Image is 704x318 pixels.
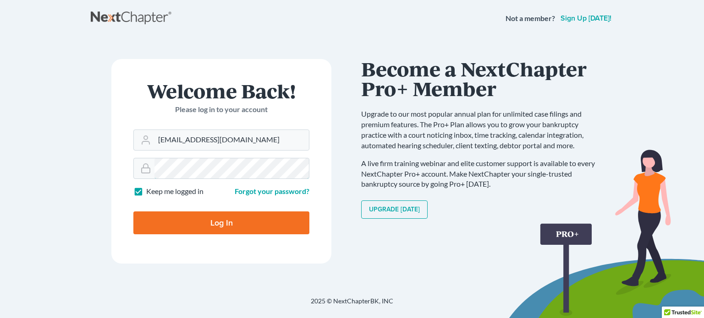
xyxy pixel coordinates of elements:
p: Upgrade to our most popular annual plan for unlimited case filings and premium features. The Pro+... [361,109,604,151]
p: A live firm training webinar and elite customer support is available to every NextChapter Pro+ ac... [361,158,604,190]
a: Sign up [DATE]! [559,15,613,22]
a: Forgot your password? [235,187,309,195]
a: Upgrade [DATE] [361,200,428,219]
label: Keep me logged in [146,186,203,197]
strong: Not a member? [506,13,555,24]
h1: Welcome Back! [133,81,309,101]
input: Log In [133,211,309,234]
div: 2025 © NextChapterBK, INC [91,296,613,313]
h1: Become a NextChapter Pro+ Member [361,59,604,98]
p: Please log in to your account [133,104,309,115]
input: Email Address [154,130,309,150]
